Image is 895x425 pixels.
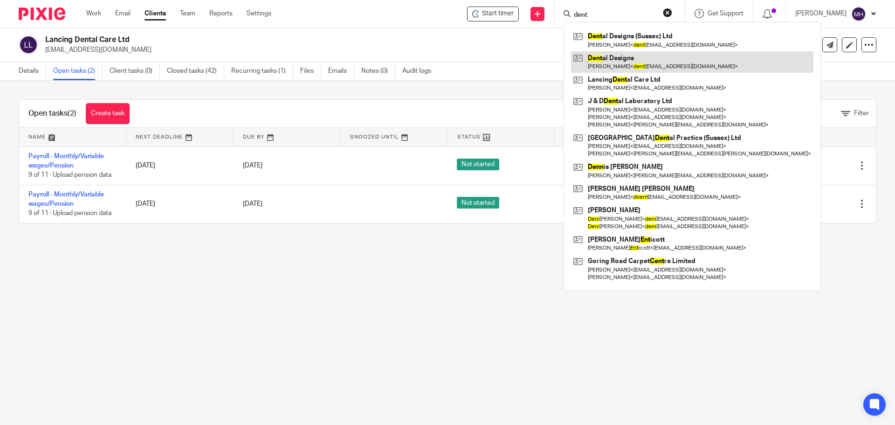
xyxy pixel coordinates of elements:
a: Create task [86,103,130,124]
img: Pixie [19,7,65,20]
img: svg%3E [851,7,866,21]
a: Notes (0) [361,62,395,80]
span: 9 of 11 · Upload pension data [28,210,111,217]
span: [DATE] [243,201,262,207]
span: Status [457,134,481,139]
span: Snoozed Until [350,134,399,139]
button: Clear [663,8,672,17]
a: Clients [145,9,166,18]
span: Get Support [708,10,744,17]
a: Payroll - Monthly/Variable wages/Pension [28,153,104,169]
a: Client tasks (0) [110,62,160,80]
img: svg%3E [19,35,38,55]
a: Details [19,62,46,80]
a: Recurring tasks (1) [231,62,293,80]
a: Reports [209,9,233,18]
td: [DATE] [126,146,234,185]
h1: Open tasks [28,109,76,118]
div: Lancing Dental Care Ltd [467,7,519,21]
input: Search [573,11,657,20]
a: Email [115,9,131,18]
span: (2) [68,110,76,117]
a: Settings [247,9,271,18]
td: [DATE] [126,185,234,223]
a: Files [300,62,321,80]
a: Work [86,9,101,18]
a: Closed tasks (42) [167,62,224,80]
a: Payroll - Monthly/Variable wages/Pension [28,191,104,207]
span: 9 of 11 · Upload pension data [28,172,111,178]
h2: Lancing Dental Care Ltd [45,35,609,45]
span: Filter [854,110,869,117]
a: Emails [328,62,354,80]
a: Team [180,9,195,18]
p: [EMAIL_ADDRESS][DOMAIN_NAME] [45,45,750,55]
p: [PERSON_NAME] [795,9,847,18]
span: Not started [457,197,499,209]
span: [DATE] [243,162,262,169]
span: Start timer [482,9,514,19]
a: Open tasks (2) [53,62,103,80]
a: Audit logs [402,62,438,80]
span: Not started [457,159,499,170]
